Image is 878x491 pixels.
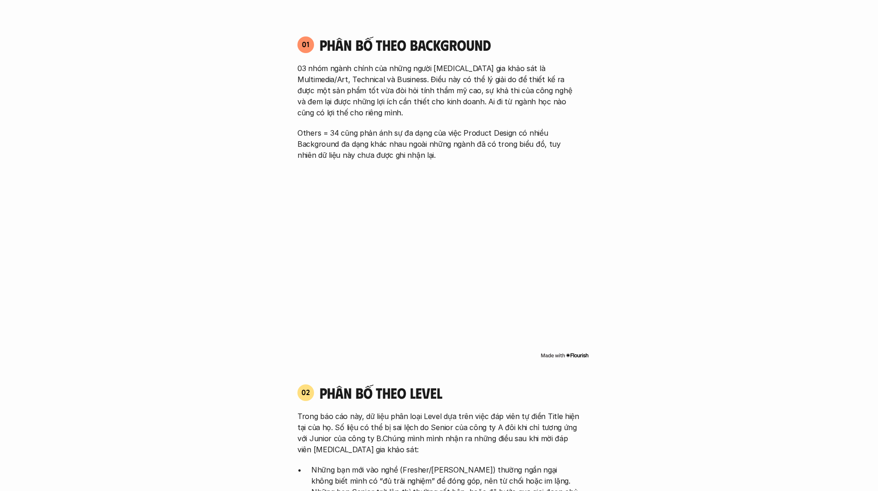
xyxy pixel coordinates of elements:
[289,174,589,350] iframe: Interactive or visual content
[297,411,581,455] p: Trong báo cáo này, dữ liệu phân loại Level dựa trên việc đáp viên tự điền Title hiện tại của họ. ...
[320,384,581,401] h4: phân bố theo Level
[302,41,309,48] p: 01
[297,127,581,161] p: Others = 34 cũng phản ánh sự đa dạng của việc Product Design có nhiều Background đa dạng khác nha...
[540,352,589,359] img: Made with Flourish
[311,464,581,486] p: Những bạn mới vào nghề (Fresher/[PERSON_NAME]) thường ngần ngại không biết mình có “đủ trải nghiệ...
[302,389,310,396] p: 02
[320,36,581,54] h4: Phân bố theo background
[297,63,581,118] p: 03 nhóm ngành chính của những người [MEDICAL_DATA] gia khảo sát là Multimedia/Art, Technical và B...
